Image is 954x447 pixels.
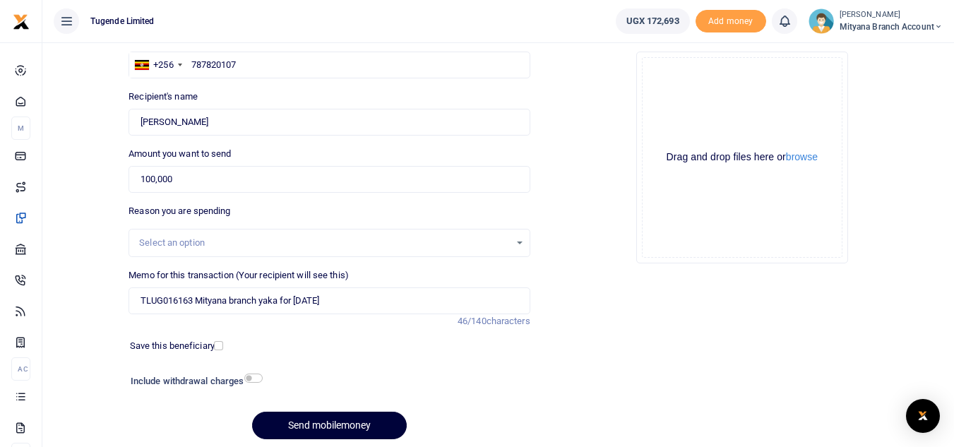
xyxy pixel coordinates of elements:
div: +256 [153,58,173,72]
small: [PERSON_NAME] [840,9,943,21]
li: Toup your wallet [696,10,766,33]
label: Memo for this transaction (Your recipient will see this) [129,268,349,282]
span: Tugende Limited [85,15,160,28]
div: Select an option [139,236,509,250]
input: Enter phone number [129,52,530,78]
a: UGX 172,693 [616,8,690,34]
h6: Include withdrawal charges [131,376,256,387]
span: Add money [696,10,766,33]
a: profile-user [PERSON_NAME] Mityana Branch Account [809,8,943,34]
span: UGX 172,693 [626,14,679,28]
li: Wallet ballance [610,8,696,34]
input: Loading name... [129,109,530,136]
a: logo-small logo-large logo-large [13,16,30,26]
div: Open Intercom Messenger [906,399,940,433]
span: 46/140 [458,316,487,326]
div: Uganda: +256 [129,52,186,78]
a: Add money [696,15,766,25]
li: M [11,117,30,140]
div: Drag and drop files here or [643,150,842,164]
div: File Uploader [636,52,848,263]
button: Send mobilemoney [252,412,407,439]
label: Reason you are spending [129,204,230,218]
label: Amount you want to send [129,147,231,161]
label: Save this beneficiary [130,339,215,353]
img: profile-user [809,8,834,34]
label: Recipient's name [129,90,198,104]
span: characters [487,316,530,326]
span: Mityana Branch Account [840,20,943,33]
input: UGX [129,166,530,193]
img: logo-small [13,13,30,30]
li: Ac [11,357,30,381]
input: Enter extra information [129,287,530,314]
button: browse [786,152,818,162]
